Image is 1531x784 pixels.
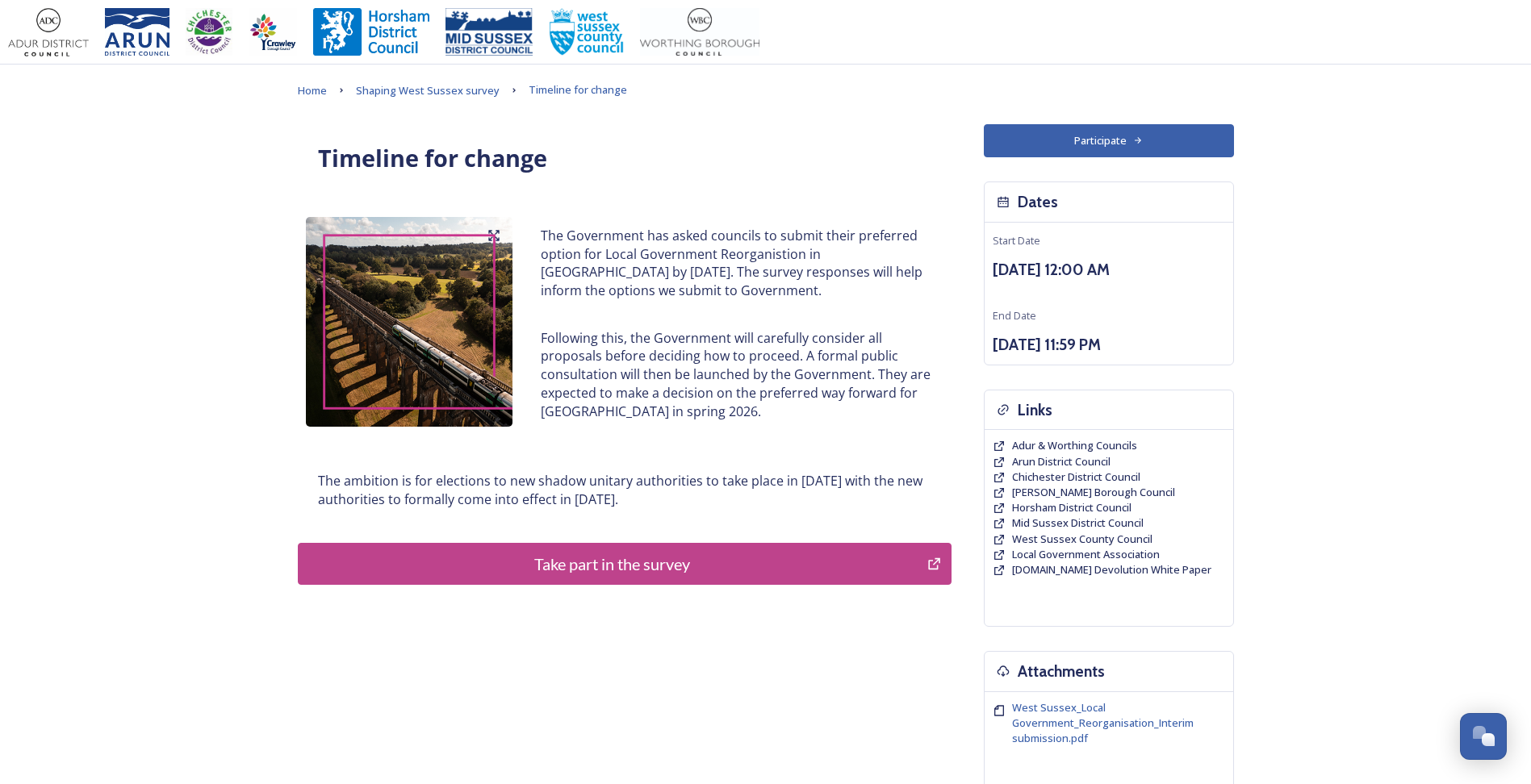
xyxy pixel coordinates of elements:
span: Arun District Council [1012,454,1111,469]
span: End Date [993,308,1036,323]
img: Horsham%20DC%20Logo.jpg [313,8,429,56]
a: Arun District Council [1012,454,1111,469]
img: Crawley%20BC%20logo.jpg [249,8,297,56]
a: Local Government Association [1012,547,1160,562]
h3: Attachments [1018,660,1105,683]
span: Horsham District Council [1012,500,1132,515]
p: The Government has asked councils to submit their preferred option for Local Government Reorganis... [541,227,931,300]
span: Home [298,83,327,98]
p: Following this, the Government will carefully consider all proposals before deciding how to proce... [541,329,931,421]
span: [DOMAIN_NAME] Devolution White Paper [1012,562,1211,577]
button: Participate [984,124,1234,157]
span: Adur & Worthing Councils [1012,438,1137,452]
strong: Timeline for change [318,142,547,173]
span: Mid Sussex District Council [1012,515,1144,530]
img: Adur%20logo%20%281%29.jpeg [8,8,89,56]
a: [DOMAIN_NAME] Devolution White Paper [1012,562,1211,578]
span: Local Government Association [1012,547,1160,561]
a: Home [298,81,327,100]
span: Start Date [993,233,1040,248]
img: WSCCPos-Spot-25mm.jpg [549,8,625,56]
span: Chichester District Council [1012,469,1140,484]
img: CDC%20Logo%20-%20you%20may%20have%20a%20better%20version.jpg [186,8,232,56]
a: Mid Sussex District Council [1012,515,1144,531]
h3: Dates [1018,190,1058,214]
img: 150ppimsdc%20logo%20blue.png [445,8,533,56]
span: Shaping West Sussex survey [356,83,500,98]
span: Timeline for change [529,82,627,97]
a: West Sussex County Council [1012,532,1152,547]
img: Worthing_Adur%20%281%29.jpg [640,8,759,56]
button: Take part in the survey [298,543,952,585]
button: Open Chat [1460,713,1507,760]
a: Horsham District Council [1012,500,1132,515]
a: [PERSON_NAME] Borough Council [1012,485,1175,500]
h3: Links [1018,398,1052,422]
a: Shaping West Sussex survey [356,81,500,100]
h3: [DATE] 11:59 PM [993,333,1225,357]
span: West Sussex County Council [1012,532,1152,546]
div: Take part in the survey [307,552,919,576]
span: [PERSON_NAME] Borough Council [1012,485,1175,499]
h3: [DATE] 12:00 AM [993,258,1225,281]
img: Arun%20District%20Council%20logo%20blue%20CMYK.jpg [105,8,169,56]
a: Chichester District Council [1012,469,1140,485]
span: West Sussex_Local Government_Reorganisation_Interim submission.pdf [1012,700,1194,745]
a: Adur & Worthing Councils [1012,438,1137,453]
p: The ambition is for elections to new shadow unitary authorities to take place in [DATE] with the ... [318,472,931,508]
